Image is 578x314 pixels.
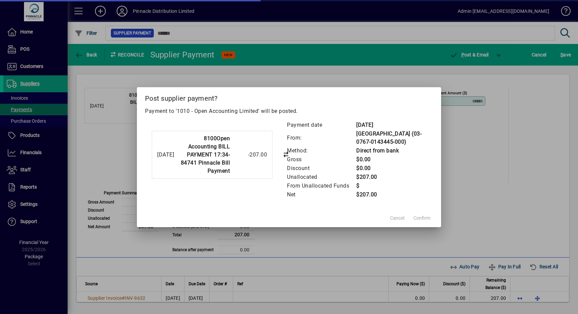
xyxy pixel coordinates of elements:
[287,182,356,190] td: From Unallocated Funds
[356,190,426,199] td: $207.00
[287,129,356,146] td: From:
[356,146,426,155] td: Direct from bank
[356,164,426,173] td: $0.00
[181,135,230,174] strong: 8100Open Accounting BILL PAYMENT 17:34-84741 Pinnacle Bill Payment
[287,155,356,164] td: Gross
[356,129,426,146] td: [GEOGRAPHIC_DATA] (03-0767-0143445-000)
[287,146,356,155] td: Method:
[287,190,356,199] td: Net
[157,151,174,159] div: [DATE]
[356,173,426,182] td: $207.00
[233,151,267,159] div: -207.00
[356,155,426,164] td: $0.00
[356,121,426,129] td: [DATE]
[287,164,356,173] td: Discount
[145,107,433,115] p: Payment to '1010 - Open Accounting Limited' will be posted.
[356,182,426,190] td: $
[137,87,441,107] h2: Post supplier payment?
[287,121,356,129] td: Payment date
[287,173,356,182] td: Unallocated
